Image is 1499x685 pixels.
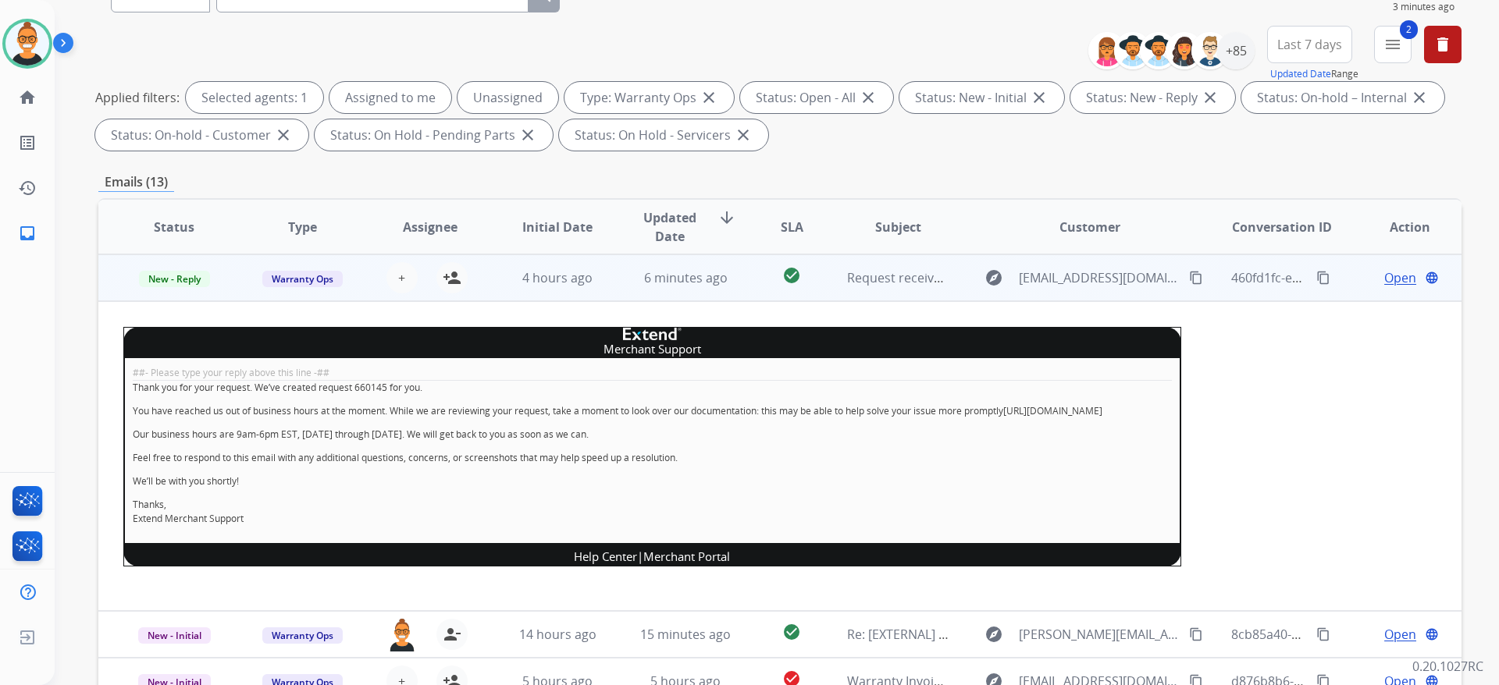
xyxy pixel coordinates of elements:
[782,623,801,641] mat-icon: check_circle
[1270,68,1331,80] button: Updated Date
[124,340,1181,358] td: Merchant Support
[133,498,1172,526] p: Thanks, Extend Merchant Support
[133,381,1172,395] p: Thank you for your request. We’ve created request 660145 for you.
[1277,41,1342,48] span: Last 7 days
[643,548,730,564] a: Merchant Portal
[984,625,1003,644] mat-icon: explore
[1333,200,1462,254] th: Action
[1412,657,1483,676] p: 0.20.1027RC
[519,626,596,643] span: 14 hours ago
[644,269,728,286] span: 6 minutes ago
[315,119,553,151] div: Status: On Hold - Pending Parts
[133,474,1172,488] p: We’ll be with you shortly!
[398,268,405,287] span: +
[95,88,180,107] p: Applied filters:
[1384,625,1416,644] span: Open
[1231,269,1465,286] span: 460fd1fc-e7f4-41e6-bb50-83e80b86b074
[1070,82,1235,113] div: Status: New - Reply
[98,172,174,192] p: Emails (13)
[386,619,418,651] img: agent-avatar
[186,82,323,113] div: Selected agents: 1
[1374,26,1412,63] button: 2
[635,208,706,246] span: Updated Date
[847,626,1474,643] span: Re: [EXTERNAL] Unable To Locate | Mattress Firm | [PERSON_NAME] [ ref:!00D6g0w7gm.!500UN0cCXC7:ref ]
[1030,88,1049,107] mat-icon: close
[559,119,768,151] div: Status: On Hold - Servicers
[133,366,1172,380] div: ##- Please type your reply above this line -##
[782,266,801,285] mat-icon: check_circle
[574,548,637,564] a: Help Center
[623,328,682,340] img: company logo
[138,627,211,644] span: New - Initial
[18,88,37,107] mat-icon: home
[1384,268,1416,287] span: Open
[95,119,308,151] div: Status: On-hold - Customer
[700,88,718,107] mat-icon: close
[1019,625,1180,644] span: [PERSON_NAME][EMAIL_ADDRESS][PERSON_NAME][DOMAIN_NAME]
[564,82,734,113] div: Type: Warranty Ops
[717,208,736,227] mat-icon: arrow_downward
[1217,32,1255,69] div: +85
[875,218,921,236] span: Subject
[518,126,537,144] mat-icon: close
[1425,627,1439,641] mat-icon: language
[1270,67,1358,80] span: Range
[1267,26,1352,63] button: Last 7 days
[640,626,731,643] span: 15 minutes ago
[1400,20,1418,39] span: 2
[5,22,49,66] img: avatar
[522,269,593,286] span: 4 hours ago
[1231,626,1472,643] span: 8cb85a40-57b6-4a92-bd35-a2484a36b3f8
[262,271,343,287] span: Warranty Ops
[1433,35,1452,54] mat-icon: delete
[1189,271,1203,285] mat-icon: content_copy
[1393,1,1462,13] span: 3 minutes ago
[859,88,878,107] mat-icon: close
[1383,35,1402,54] mat-icon: menu
[1201,88,1219,107] mat-icon: close
[133,428,1172,442] p: Our business hours are 9am-6pm EST, [DATE] through [DATE]. We will get back to you as soon as we ...
[1019,268,1180,287] span: [EMAIL_ADDRESS][DOMAIN_NAME]
[1410,88,1429,107] mat-icon: close
[1316,627,1330,641] mat-icon: content_copy
[1425,271,1439,285] mat-icon: language
[154,218,194,236] span: Status
[133,451,1172,465] p: Feel free to respond to this email with any additional questions, concerns, or screenshots that m...
[1003,404,1102,417] a: [URL][DOMAIN_NAME]
[458,82,558,113] div: Unassigned
[288,218,317,236] span: Type
[274,126,293,144] mat-icon: close
[262,627,343,644] span: Warranty Ops
[899,82,1064,113] div: Status: New - Initial
[443,268,461,287] mat-icon: person_add
[329,82,451,113] div: Assigned to me
[124,544,1181,566] td: |
[1189,627,1203,641] mat-icon: content_copy
[522,218,593,236] span: Initial Date
[18,179,37,197] mat-icon: history
[18,133,37,152] mat-icon: list_alt
[740,82,893,113] div: Status: Open - All
[443,625,461,644] mat-icon: person_remove
[1059,218,1120,236] span: Customer
[984,268,1003,287] mat-icon: explore
[18,224,37,243] mat-icon: inbox
[781,218,803,236] span: SLA
[123,567,210,584] span: [Z03Z6Z-JEV2K]
[139,271,210,287] span: New - Reply
[386,262,418,293] button: +
[133,404,1172,418] p: You have reached us out of business hours at the moment. While we are reviewing your request, tak...
[1241,82,1444,113] div: Status: On-hold – Internal
[1316,271,1330,285] mat-icon: content_copy
[1232,218,1332,236] span: Conversation ID
[403,218,458,236] span: Assignee
[734,126,753,144] mat-icon: close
